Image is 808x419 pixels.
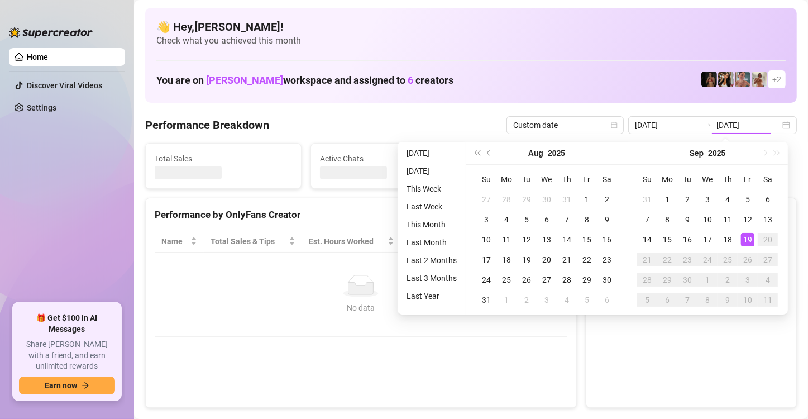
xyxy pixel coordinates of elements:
[27,103,56,112] a: Settings
[161,235,188,247] span: Name
[156,19,786,35] h4: 👋 Hey, [PERSON_NAME] !
[27,81,102,90] a: Discover Viral Videos
[82,382,89,389] span: arrow-right
[155,207,567,222] div: Performance by OnlyFans Creator
[19,339,115,372] span: Share [PERSON_NAME] with a friend, and earn unlimited rewards
[716,119,780,131] input: End date
[703,121,712,130] span: to
[19,377,115,394] button: Earn nowarrow-right
[166,302,556,314] div: No data
[595,207,787,222] div: Sales by OnlyFans Creator
[752,72,767,87] img: Green
[320,153,457,165] span: Active Chats
[211,235,286,247] span: Total Sales & Tips
[408,235,460,247] span: Sales / Hour
[485,153,623,165] span: Messages Sent
[204,231,302,253] th: Total Sales & Tips
[482,235,551,247] span: Chat Conversion
[45,381,77,390] span: Earn now
[513,117,617,134] span: Custom date
[611,122,618,128] span: calendar
[156,35,786,47] span: Check what you achieved this month
[718,72,734,87] img: AD
[703,121,712,130] span: swap-right
[401,231,476,253] th: Sales / Hour
[309,235,385,247] div: Est. Hours Worked
[701,72,717,87] img: D
[475,231,567,253] th: Chat Conversion
[408,74,413,86] span: 6
[9,27,93,38] img: logo-BBDzfeDw.svg
[772,73,781,85] span: + 2
[155,231,204,253] th: Name
[206,74,283,86] span: [PERSON_NAME]
[19,313,115,335] span: 🎁 Get $100 in AI Messages
[156,74,453,87] h1: You are on workspace and assigned to creators
[145,117,269,133] h4: Performance Breakdown
[155,153,292,165] span: Total Sales
[635,119,699,131] input: Start date
[735,72,750,87] img: YL
[27,53,48,61] a: Home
